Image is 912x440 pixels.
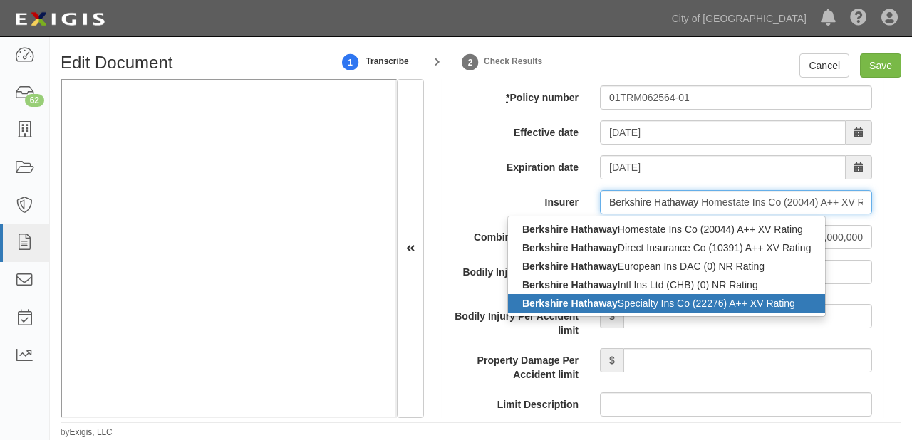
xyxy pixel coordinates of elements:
[508,257,825,276] div: European Ins DAC (0) NR Rating
[522,261,618,272] strong: Berkshire Hathaway
[442,392,589,412] label: Limit Description
[340,46,361,77] a: 1
[508,294,825,313] div: Specialty Ins Co (22276) A++ XV Rating
[506,92,509,103] abbr: required
[600,120,846,145] input: MM/DD/YYYY
[508,276,825,294] div: Intl Ins Ltd (CHB) (0) NR Rating
[600,190,872,214] input: Search by Insurer name or NAIC number
[442,190,589,209] label: Insurer
[61,426,113,439] small: by
[522,279,618,290] strong: Berkshire Hathaway
[508,239,825,257] div: Direct Insurance Co (10391) A++ XV Rating
[340,54,361,71] strong: 1
[522,298,618,309] strong: Berkshire Hathaway
[25,94,44,107] div: 62
[508,220,825,239] div: Homestate Ins Co (20044) A++ XV Rating
[442,304,589,337] label: Bodily Injury Per Accident limit
[11,6,109,32] img: logo-5460c22ac91f19d4615b14bd174203de0afe785f0fc80cf4dbbc73dc1793850b.png
[522,242,618,253] strong: Berkshire Hathaway
[460,46,481,77] a: Check Results
[442,260,589,293] label: Bodily Injury Per Person limit
[70,427,113,437] a: Exigis, LLC
[484,56,542,66] small: Check Results
[850,10,867,27] i: Help Center - Complianz
[522,224,618,235] strong: Berkshire Hathaway
[61,53,326,72] h1: Edit Document
[442,85,589,105] label: Policy number
[442,348,589,382] label: Property Damage Per Accident limit
[600,155,846,179] input: MM/DD/YYYY
[442,120,589,140] label: Effective date
[442,155,589,174] label: Expiration date
[600,348,623,372] span: $
[860,53,901,78] input: Save
[460,54,481,71] strong: 2
[799,53,849,78] a: Cancel
[442,225,589,244] label: Combined Single limit
[665,4,814,33] a: City of [GEOGRAPHIC_DATA]
[366,56,409,66] small: Transcribe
